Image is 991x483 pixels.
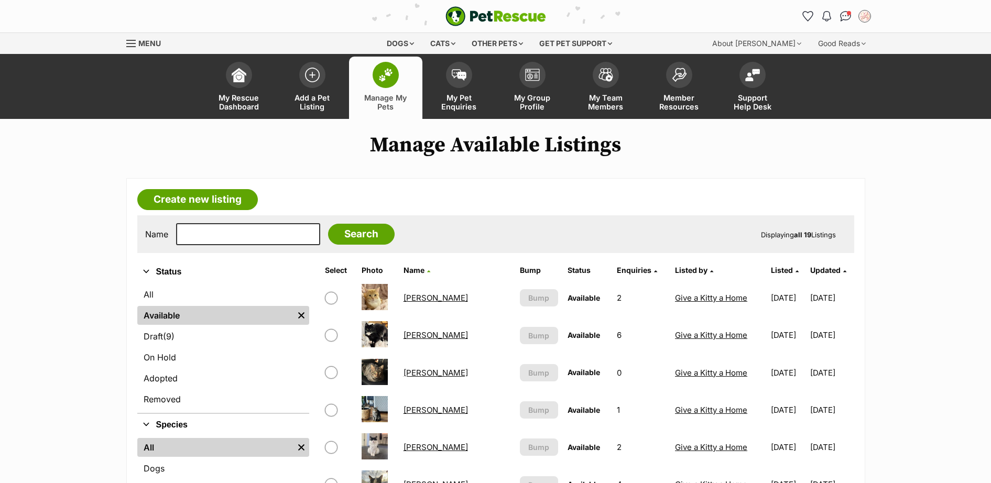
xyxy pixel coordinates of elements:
[675,405,747,415] a: Give a Kitty a Home
[528,404,549,415] span: Bump
[435,93,483,111] span: My Pet Enquiries
[496,57,569,119] a: My Group Profile
[137,265,309,279] button: Status
[362,93,409,111] span: Manage My Pets
[767,280,809,316] td: [DATE]
[520,401,558,419] button: Bump
[137,348,309,367] a: On Hold
[819,8,835,25] button: Notifications
[675,442,747,452] a: Give a Kitty a Home
[452,69,466,81] img: pet-enquiries-icon-7e3ad2cf08bfb03b45e93fb7055b45f3efa6380592205ae92323e6603595dc1f.svg
[771,266,799,275] a: Listed
[137,390,309,409] a: Removed
[126,33,168,52] a: Menu
[445,6,546,26] a: PetRescue
[137,283,309,413] div: Status
[509,93,556,111] span: My Group Profile
[137,285,309,304] a: All
[520,438,558,456] button: Bump
[810,429,853,465] td: [DATE]
[675,266,707,275] span: Listed by
[613,317,670,353] td: 6
[520,364,558,381] button: Bump
[137,327,309,346] a: Draft
[771,266,793,275] span: Listed
[705,33,809,54] div: About [PERSON_NAME]
[568,331,600,339] span: Available
[745,69,760,81] img: help-desk-icon-fdf02630f3aa405de69fd3d07c3f3aa587a6932b1a1747fa1d2bba05be0121f9.svg
[859,11,870,21] img: Give a Kitty a Home profile pic
[800,8,873,25] ul: Account quick links
[675,266,713,275] a: Listed by
[810,266,846,275] a: Updated
[582,93,629,111] span: My Team Members
[810,392,853,428] td: [DATE]
[137,369,309,388] a: Adopted
[568,368,600,377] span: Available
[528,330,549,341] span: Bump
[617,266,657,275] a: Enquiries
[613,355,670,391] td: 0
[137,189,258,210] a: Create new listing
[422,57,496,119] a: My Pet Enquiries
[569,57,642,119] a: My Team Members
[305,68,320,82] img: add-pet-listing-icon-0afa8454b4691262ce3f59096e99ab1cd57d4a30225e0717b998d2c9b9846f56.svg
[404,330,468,340] a: [PERSON_NAME]
[423,33,463,54] div: Cats
[598,68,613,82] img: team-members-icon-5396bd8760b3fe7c0b43da4ab00e1e3bb1a5d9ba89233759b79545d2d3fc5d0d.svg
[613,392,670,428] td: 1
[568,293,600,302] span: Available
[528,442,549,453] span: Bump
[675,368,747,378] a: Give a Kitty a Home
[328,224,395,245] input: Search
[856,8,873,25] button: My account
[215,93,263,111] span: My Rescue Dashboard
[617,266,651,275] span: translation missing: en.admin.listings.index.attributes.enquiries
[563,262,612,279] th: Status
[528,367,549,378] span: Bump
[445,6,546,26] img: logo-e224e6f780fb5917bec1dbf3a21bbac754714ae5b6737aabdf751b685950b380.svg
[404,405,468,415] a: [PERSON_NAME]
[810,280,853,316] td: [DATE]
[404,266,424,275] span: Name
[293,306,309,325] a: Remove filter
[404,293,468,303] a: [PERSON_NAME]
[404,442,468,452] a: [PERSON_NAME]
[528,292,549,303] span: Bump
[404,368,468,378] a: [PERSON_NAME]
[202,57,276,119] a: My Rescue Dashboard
[811,33,873,54] div: Good Reads
[800,8,816,25] a: Favourites
[532,33,619,54] div: Get pet support
[675,330,747,340] a: Give a Kitty a Home
[137,459,309,478] a: Dogs
[349,57,422,119] a: Manage My Pets
[163,330,175,343] span: (9)
[137,306,293,325] a: Available
[145,229,168,239] label: Name
[729,93,776,111] span: Support Help Desk
[525,69,540,81] img: group-profile-icon-3fa3cf56718a62981997c0bc7e787c4b2cf8bcc04b72c1350f741eb67cf2f40e.svg
[716,57,789,119] a: Support Help Desk
[613,280,670,316] td: 2
[289,93,336,111] span: Add a Pet Listing
[379,33,421,54] div: Dogs
[672,68,687,82] img: member-resources-icon-8e73f808a243e03378d46382f2149f9095a855e16c252ad45f914b54edf8863c.svg
[840,11,851,21] img: chat-41dd97257d64d25036548639549fe6c8038ab92f7586957e7f3b1b290dea8141.svg
[675,293,747,303] a: Give a Kitty a Home
[794,230,811,239] strong: all 19
[137,418,309,432] button: Species
[138,39,161,48] span: Menu
[293,438,309,457] a: Remove filter
[276,57,349,119] a: Add a Pet Listing
[767,392,809,428] td: [DATE]
[404,266,430,275] a: Name
[767,355,809,391] td: [DATE]
[378,68,393,82] img: manage-my-pets-icon-02211641906a0b7f246fdf0571729dbe1e7629f14944591b6c1af311fb30b64b.svg
[568,443,600,452] span: Available
[761,230,836,239] span: Displaying Listings
[642,57,716,119] a: Member Resources
[520,289,558,306] button: Bump
[656,93,703,111] span: Member Resources
[822,11,831,21] img: notifications-46538b983faf8c2785f20acdc204bb7945ddae34d4c08c2a6579f10ce5e182be.svg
